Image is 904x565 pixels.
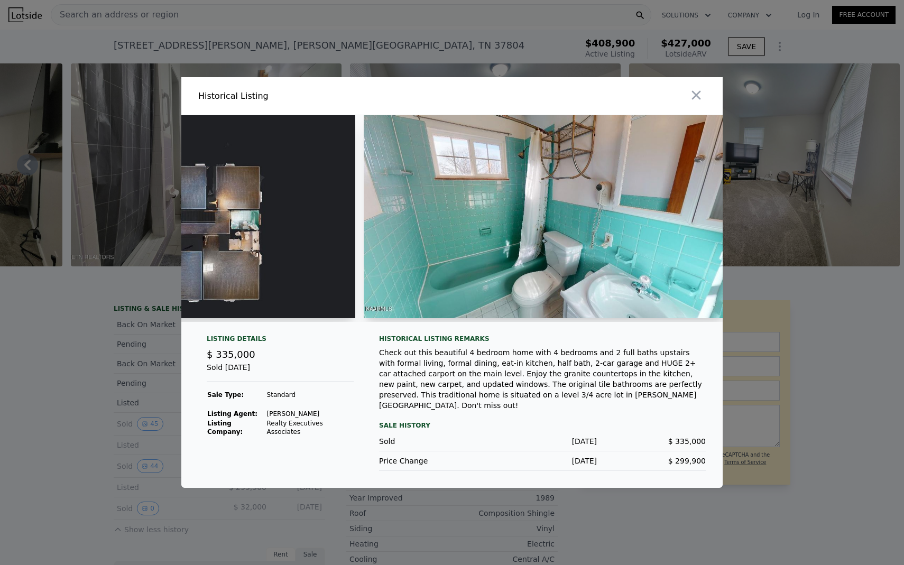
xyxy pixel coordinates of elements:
[379,436,488,447] div: Sold
[266,390,354,400] td: Standard
[379,419,706,432] div: Sale History
[266,419,354,437] td: Realty Executives Associates
[379,347,706,411] div: Check out this beautiful 4 bedroom home with 4 bedrooms and 2 full baths upstairs with formal liv...
[364,115,725,318] img: Property Img
[207,362,354,382] div: Sold [DATE]
[207,335,354,347] div: Listing Details
[198,90,448,103] div: Historical Listing
[488,456,597,466] div: [DATE]
[207,391,244,399] strong: Sale Type:
[379,456,488,466] div: Price Change
[379,335,706,343] div: Historical Listing remarks
[207,349,255,360] span: $ 335,000
[668,457,706,465] span: $ 299,900
[207,420,243,436] strong: Listing Company:
[266,409,354,419] td: [PERSON_NAME]
[488,436,597,447] div: [DATE]
[207,410,257,418] strong: Listing Agent:
[668,437,706,446] span: $ 335,000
